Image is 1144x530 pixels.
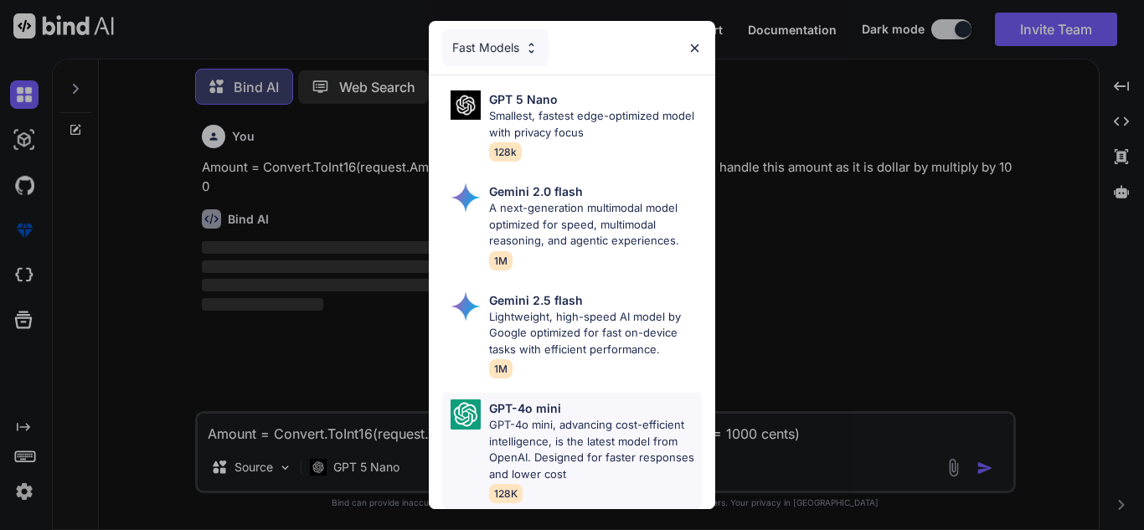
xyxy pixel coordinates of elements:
span: 1M [489,251,513,270]
p: Gemini 2.0 flash [489,183,583,200]
img: Pick Models [451,183,481,213]
p: GPT 5 Nano [489,90,558,108]
span: 128k [489,142,522,162]
p: Smallest, fastest edge-optimized model with privacy focus [489,108,702,141]
img: Pick Models [451,291,481,322]
p: GPT-4o mini [489,399,561,417]
p: GPT-4o mini, advancing cost-efficient intelligence, is the latest model from OpenAI. Designed for... [489,417,702,482]
span: 128K [489,484,523,503]
p: Lightweight, high-speed AI model by Google optimized for fast on-device tasks with efficient perf... [489,309,702,358]
p: A next-generation multimodal model optimized for speed, multimodal reasoning, and agentic experie... [489,200,702,250]
img: Pick Models [451,399,481,430]
div: Fast Models [442,29,549,66]
p: Gemini 2.5 flash [489,291,583,309]
img: Pick Models [524,41,539,55]
span: 1M [489,359,513,378]
img: close [688,41,702,55]
img: Pick Models [451,90,481,120]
